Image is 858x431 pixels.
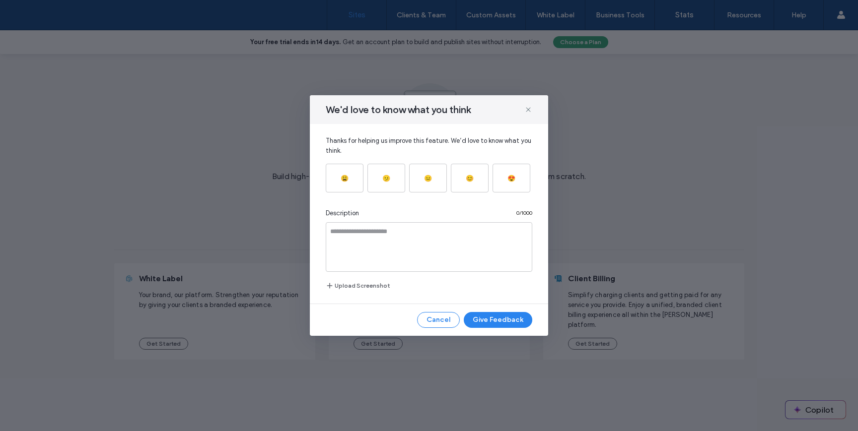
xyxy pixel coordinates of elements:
span: Description [326,208,359,218]
button: Cancel [417,312,460,328]
span: Thanks for helping us improve this feature. We’d love to know what you think. [326,136,532,156]
button: Upload Screenshot [326,280,390,292]
span: 0 / 1000 [516,209,532,217]
div: 🫤 [382,175,390,182]
div: 😐 [424,175,432,182]
div: 😊 [466,175,474,182]
div: 😍 [507,175,515,182]
button: Give Feedback [464,312,532,328]
div: 😩 [341,175,349,182]
span: We'd love to know what you think [326,103,471,116]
